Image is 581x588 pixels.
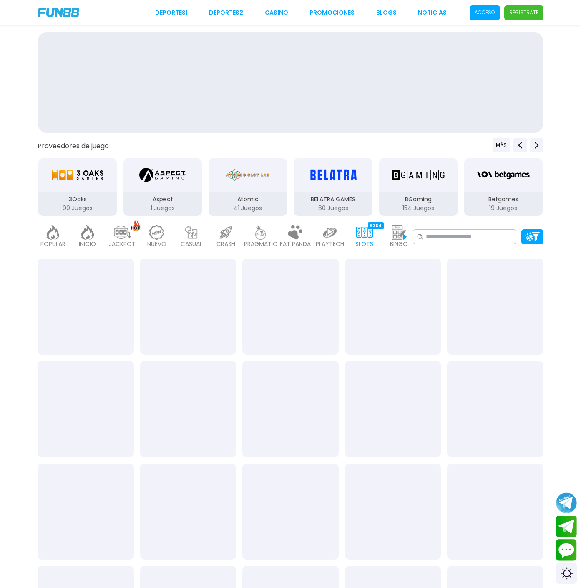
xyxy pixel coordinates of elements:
img: popular_light.webp [45,225,61,240]
img: Betgames [477,163,530,187]
img: 3Oaks [51,163,104,187]
a: NOTICIAS [418,8,447,17]
div: 6364 [368,222,384,229]
img: slots_active.webp [356,225,373,240]
img: home_light.webp [79,225,96,240]
img: Aspect [139,163,186,187]
button: Join telegram [556,516,577,537]
p: 60 Juegos [294,204,372,213]
p: Atomic [209,195,287,204]
img: jackpot_light.webp [114,225,131,240]
button: Betgames [461,157,546,217]
p: CASUAL [181,240,202,248]
p: BELATRA GAMES [294,195,372,204]
p: 90 Juegos [38,204,117,213]
button: Aspect [120,157,205,217]
p: BGaming [379,195,458,204]
img: Atomic [224,163,271,187]
p: 1 Juegos [123,204,202,213]
button: BELATRA GAMES [290,157,375,217]
p: PLAYTECH [316,240,344,248]
img: Platform Filter [525,232,540,241]
img: casual_light.webp [183,225,200,240]
p: 3Oaks [38,195,117,204]
p: SLOTS [355,240,373,248]
p: 154 Juegos [379,204,458,213]
button: BGaming [376,157,461,217]
p: CRASH [216,240,235,248]
a: Promociones [309,8,355,17]
p: INICIO [79,240,96,248]
button: Atomic [205,157,290,217]
p: Regístrate [509,9,538,16]
button: Proveedores de juego [38,142,109,150]
a: BLOGS [376,8,397,17]
p: PRAGMATIC [244,240,277,248]
p: FAT PANDA [280,240,311,248]
p: BINGO [390,240,408,248]
button: Previous providers [493,138,510,152]
button: Join telegram channel [556,492,577,514]
p: 41 Juegos [209,204,287,213]
p: Aspect [123,195,202,204]
p: Acceso [475,9,495,16]
button: 3Oaks [35,157,120,217]
img: playtech_light.webp [322,225,338,240]
img: new_light.webp [148,225,165,240]
img: pragmatic_light.webp [252,225,269,240]
a: CASINO [265,8,288,17]
img: bingo_light.webp [391,225,407,240]
button: Previous providers [513,138,527,152]
img: BELATRA GAMES [307,163,359,187]
img: crash_light.webp [218,225,234,240]
img: BGaming [392,163,445,187]
div: Switch theme [556,563,577,584]
img: hot [131,220,141,231]
p: 19 Juegos [464,204,543,213]
a: Deportes1 [155,8,188,17]
p: POPULAR [40,240,65,248]
img: Company Logo [38,8,79,17]
img: fat_panda_light.webp [287,225,304,240]
button: Contact customer service [556,539,577,561]
p: JACKPOT [109,240,136,248]
a: Deportes2 [209,8,243,17]
button: Next providers [530,138,543,152]
p: Betgames [464,195,543,204]
p: NUEVO [147,240,166,248]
